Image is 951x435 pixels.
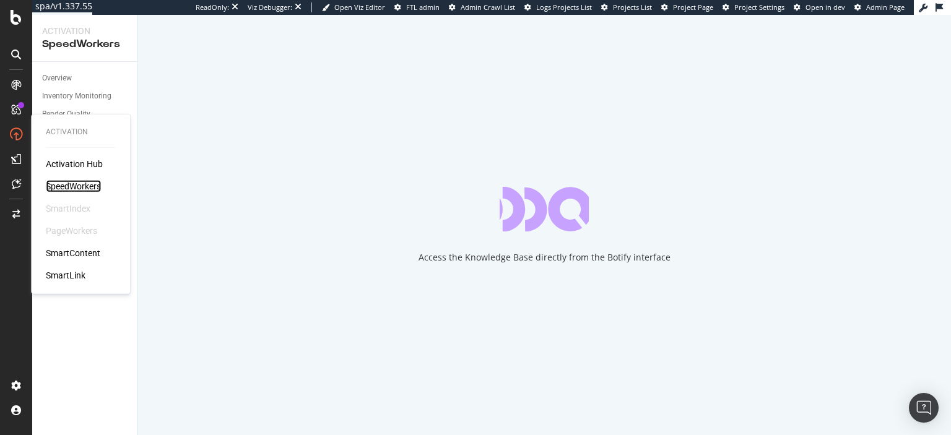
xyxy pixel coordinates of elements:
a: Admin Page [854,2,905,12]
div: Open Intercom Messenger [909,393,939,423]
a: Logs Projects List [524,2,592,12]
div: SmartIndex [46,202,90,215]
a: Admin Crawl List [449,2,515,12]
a: FTL admin [394,2,440,12]
div: Viz Debugger: [248,2,292,12]
a: Activation Hub [46,158,103,170]
span: Project Page [673,2,713,12]
div: SpeedWorkers [42,37,127,51]
span: Open Viz Editor [334,2,385,12]
div: Inventory Monitoring [42,90,111,103]
a: Overview [42,72,128,85]
div: Activation [42,25,127,37]
a: SmartLink [46,269,85,282]
div: animation [500,187,589,231]
div: Access the Knowledge Base directly from the Botify interface [419,251,671,264]
a: Project Page [661,2,713,12]
a: SmartContent [46,247,100,259]
div: Overview [42,72,72,85]
div: Render Quality [42,108,90,121]
span: Logs Projects List [536,2,592,12]
a: Inventory Monitoring [42,90,128,103]
a: Open in dev [794,2,845,12]
span: Project Settings [734,2,784,12]
a: Projects List [601,2,652,12]
span: Admin Page [866,2,905,12]
span: Projects List [613,2,652,12]
span: Open in dev [806,2,845,12]
div: PageWorkers [46,225,97,237]
div: Activation [46,127,115,137]
span: Admin Crawl List [461,2,515,12]
div: ReadOnly: [196,2,229,12]
a: Open Viz Editor [322,2,385,12]
a: Project Settings [723,2,784,12]
a: Render Quality [42,108,128,121]
a: SpeedWorkers [46,180,101,192]
span: FTL admin [406,2,440,12]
